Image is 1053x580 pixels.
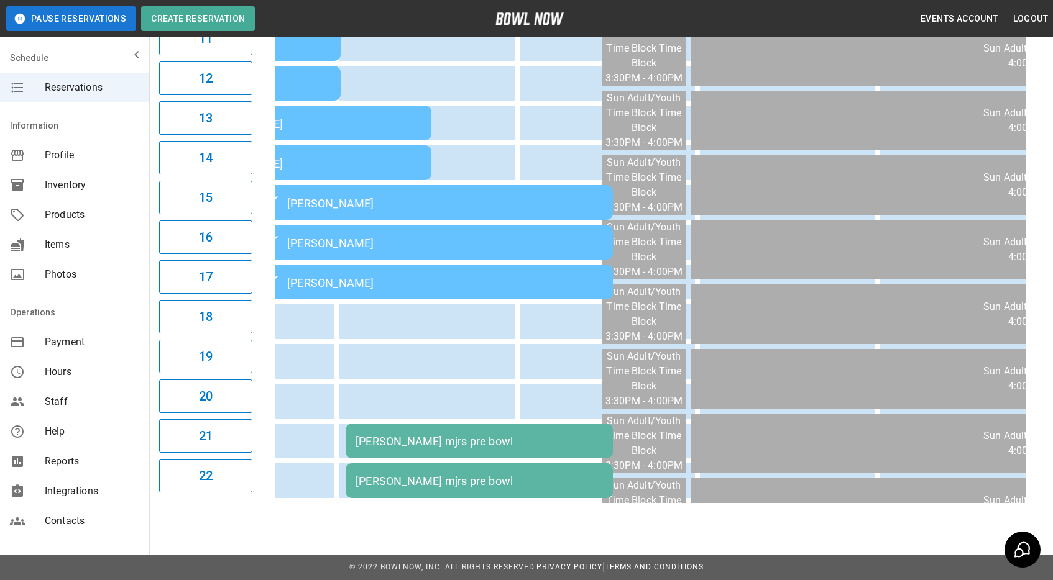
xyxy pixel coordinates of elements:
[495,12,564,25] img: logo
[6,6,136,31] button: Pause Reservations
[265,195,603,210] div: [PERSON_NAME]
[159,181,252,214] button: 15
[45,365,139,379] span: Hours
[199,148,213,168] h6: 14
[174,155,421,170] div: [PERSON_NAME]
[199,307,213,327] h6: 18
[1008,7,1053,30] button: Logout
[356,474,603,487] div: [PERSON_NAME] mjrs pre bowl
[605,563,704,571] a: Terms and Conditions
[45,424,139,439] span: Help
[159,141,252,174] button: 14
[265,235,603,250] div: [PERSON_NAME]
[199,386,213,406] h6: 20
[45,484,139,499] span: Integrations
[199,108,213,128] h6: 13
[45,80,139,95] span: Reservations
[45,514,139,528] span: Contacts
[916,7,1003,30] button: Events Account
[45,267,139,282] span: Photos
[199,426,213,446] h6: 21
[199,267,213,287] h6: 17
[356,435,603,448] div: [PERSON_NAME] mjrs pre bowl
[199,466,213,486] h6: 22
[45,178,139,193] span: Inventory
[349,563,536,571] span: © 2022 BowlNow, Inc. All Rights Reserved.
[45,237,139,252] span: Items
[159,419,252,453] button: 21
[199,29,213,48] h6: 11
[159,22,252,55] button: 11
[265,274,603,289] div: [PERSON_NAME]
[45,454,139,469] span: Reports
[199,347,213,366] h6: 19
[159,61,252,95] button: 12
[536,563,602,571] a: Privacy Policy
[159,220,252,254] button: 16
[45,207,139,222] span: Products
[45,394,139,409] span: Staff
[199,227,213,247] h6: 16
[159,101,252,135] button: 13
[174,116,421,130] div: [PERSON_NAME]
[199,188,213,207] h6: 15
[45,335,139,350] span: Payment
[159,459,252,492] button: 22
[141,6,255,31] button: Create Reservation
[159,340,252,373] button: 19
[159,260,252,294] button: 17
[159,379,252,413] button: 20
[199,68,213,88] h6: 12
[159,300,252,333] button: 18
[45,148,139,163] span: Profile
